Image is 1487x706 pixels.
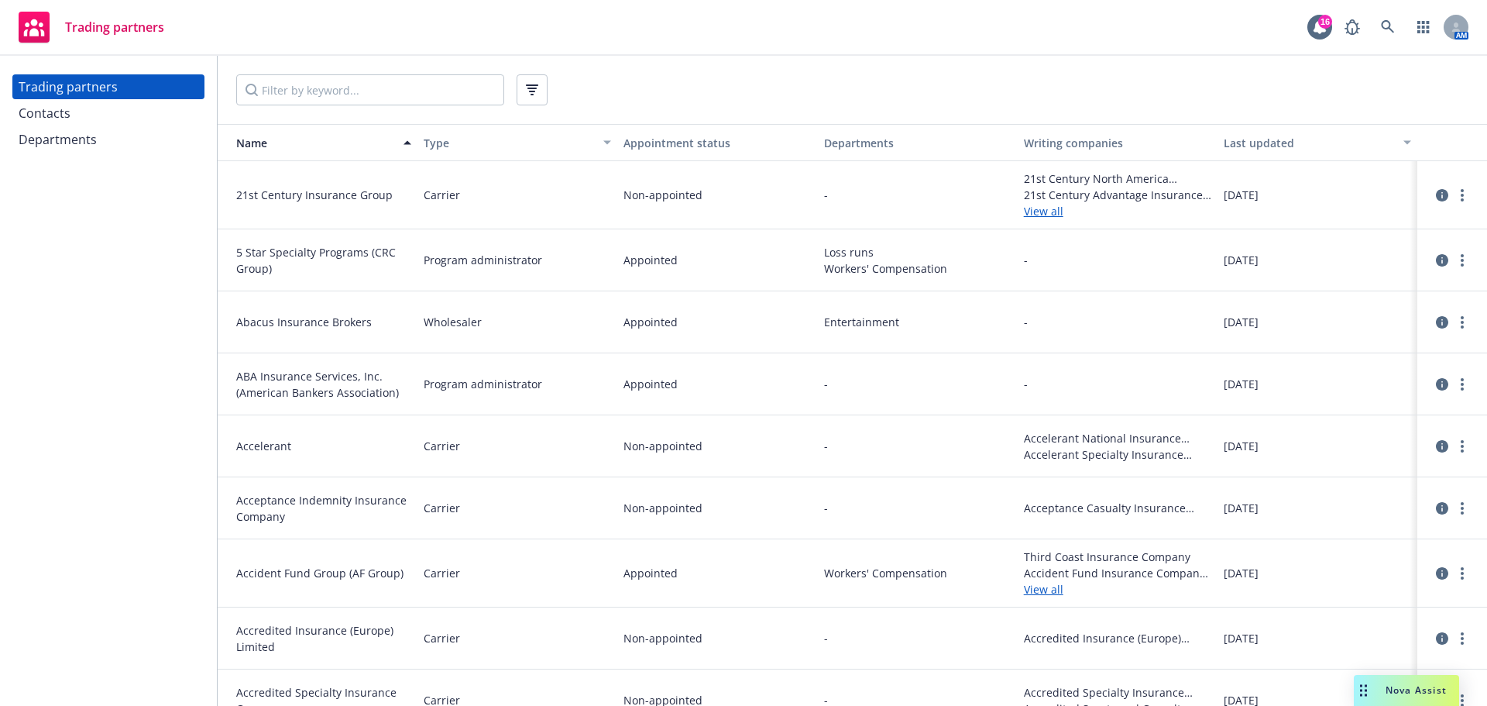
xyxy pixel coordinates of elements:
[1024,430,1211,446] span: Accelerant National Insurance Company
[236,438,411,454] span: Accelerant
[824,438,828,454] span: -
[12,101,204,126] a: Contacts
[617,124,817,161] button: Appointment status
[1453,375,1472,394] a: more
[1024,581,1211,598] a: View all
[1024,684,1211,701] span: Accredited Specialty Insurance Company
[424,630,460,646] span: Carrier
[818,124,1018,161] button: Departments
[417,124,617,161] button: Type
[1453,437,1472,456] a: more
[1433,186,1451,205] a: circleInformation
[623,630,702,646] span: Non-appointed
[12,127,204,152] a: Departments
[1433,437,1451,456] a: circleInformation
[1453,564,1472,583] a: more
[1433,564,1451,583] a: circleInformation
[824,314,1011,330] span: Entertainment
[1224,565,1259,581] span: [DATE]
[824,565,1011,581] span: Workers' Compensation
[236,244,411,277] span: 5 Star Specialty Programs (CRC Group)
[424,252,542,268] span: Program administrator
[623,438,702,454] span: Non-appointed
[1408,12,1439,43] a: Switch app
[623,252,678,268] span: Appointed
[623,135,811,151] div: Appointment status
[1372,12,1403,43] a: Search
[824,630,828,646] span: -
[1386,684,1447,697] span: Nova Assist
[1433,499,1451,518] a: circleInformation
[824,244,1011,260] span: Loss runs
[224,135,394,151] div: Name
[1024,203,1211,219] a: View all
[1024,187,1211,203] span: 21st Century Advantage Insurance Company
[1024,549,1211,565] span: Third Coast Insurance Company
[1433,375,1451,394] a: circleInformation
[1318,15,1332,29] div: 16
[424,187,460,203] span: Carrier
[1224,376,1259,392] span: [DATE]
[424,500,460,516] span: Carrier
[1024,170,1211,187] span: 21st Century North America Insurance Company
[1024,252,1028,268] span: -
[236,368,411,401] span: ABA Insurance Services, Inc. (American Bankers Association)
[1453,251,1472,270] a: more
[424,135,594,151] div: Type
[19,74,118,99] div: Trading partners
[424,565,460,581] span: Carrier
[1024,565,1211,581] span: Accident Fund Insurance Company of America
[236,492,411,525] span: Acceptance Indemnity Insurance Company
[12,74,204,99] a: Trading partners
[1224,314,1259,330] span: [DATE]
[1224,500,1259,516] span: [DATE]
[1337,12,1368,43] a: Report a Bug
[1217,124,1417,161] button: Last updated
[824,135,1011,151] div: Departments
[1453,629,1472,648] a: more
[1433,629,1451,648] a: circleInformation
[623,565,678,581] span: Appointed
[236,187,411,203] span: 21st Century Insurance Group
[1024,376,1028,392] span: -
[1224,135,1394,151] div: Last updated
[424,438,460,454] span: Carrier
[236,314,411,330] span: Abacus Insurance Brokers
[1224,438,1259,454] span: [DATE]
[65,21,164,33] span: Trading partners
[623,500,702,516] span: Non-appointed
[1024,446,1211,463] span: Accelerant Specialty Insurance Company
[236,622,411,655] span: Accredited Insurance (Europe) Limited
[424,376,542,392] span: Program administrator
[1024,630,1211,646] span: Accredited Insurance (Europe) Limited
[1018,124,1217,161] button: Writing companies
[1224,252,1259,268] span: [DATE]
[19,127,97,152] div: Departments
[1224,187,1259,203] span: [DATE]
[1024,135,1211,151] div: Writing companies
[1433,251,1451,270] a: circleInformation
[1024,500,1211,516] span: Acceptance Casualty Insurance Company
[1453,499,1472,518] a: more
[824,500,828,516] span: -
[19,101,70,126] div: Contacts
[1453,186,1472,205] a: more
[1433,313,1451,332] a: circleInformation
[1024,314,1028,330] span: -
[12,5,170,49] a: Trading partners
[236,565,411,581] span: Accident Fund Group (AF Group)
[824,260,1011,277] span: Workers' Compensation
[1453,313,1472,332] a: more
[1354,675,1373,706] div: Drag to move
[824,376,828,392] span: -
[623,314,678,330] span: Appointed
[623,376,678,392] span: Appointed
[218,124,417,161] button: Name
[236,74,504,105] input: Filter by keyword...
[623,187,702,203] span: Non-appointed
[1224,630,1259,646] span: [DATE]
[824,187,828,203] span: -
[424,314,482,330] span: Wholesaler
[1354,675,1459,706] button: Nova Assist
